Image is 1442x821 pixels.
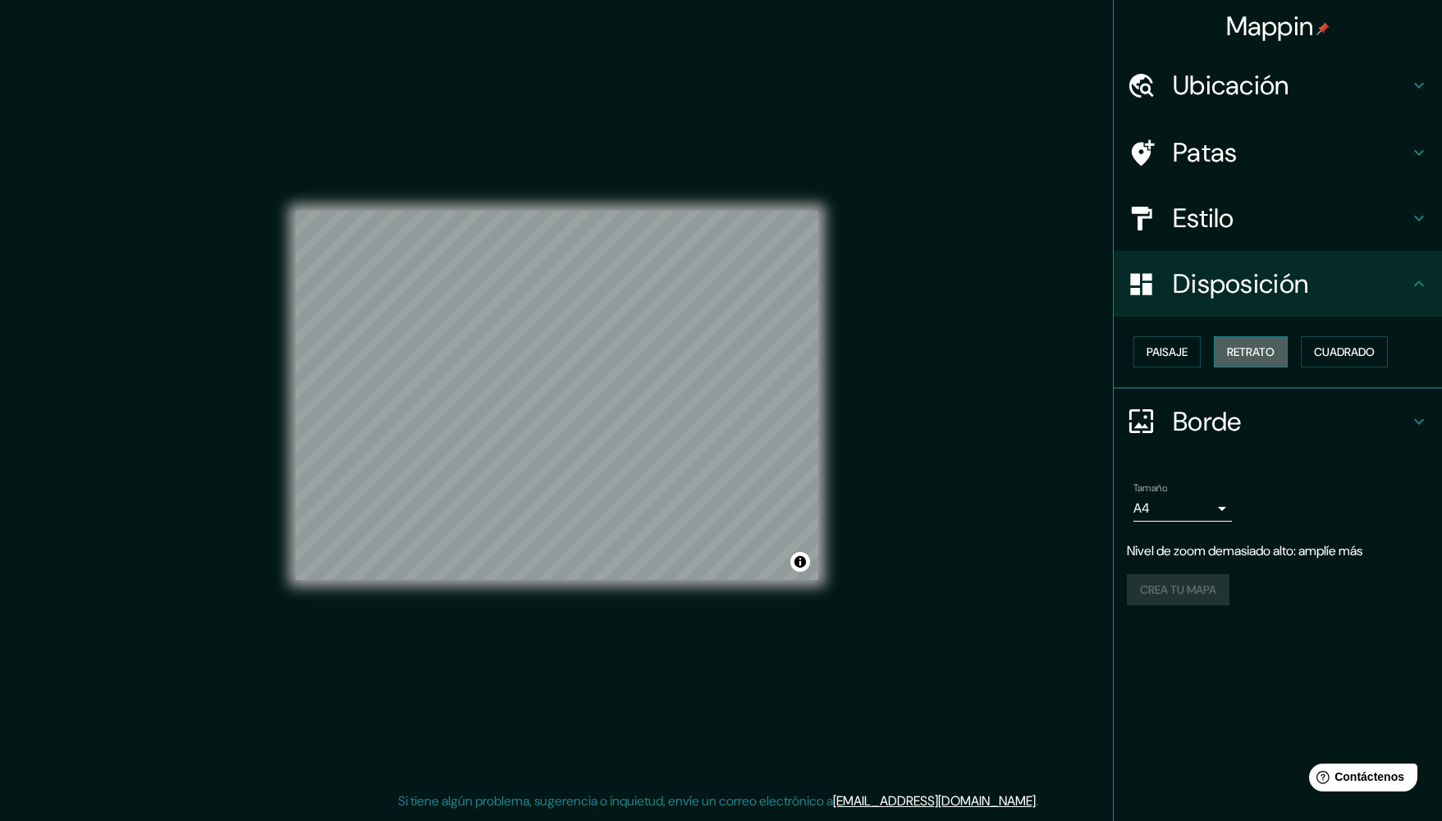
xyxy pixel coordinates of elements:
font: Paisaje [1147,344,1188,359]
font: A4 [1133,499,1150,517]
font: Tamaño [1133,481,1167,495]
button: Paisaje [1133,336,1201,367]
div: Ubicación [1114,52,1442,118]
font: . [1038,791,1041,810]
font: Borde [1173,404,1242,439]
font: Ubicación [1173,68,1289,103]
iframe: Lanzador de widgets de ayuda [1296,757,1424,803]
button: Cuadrado [1301,336,1388,367]
a: [EMAIL_ADDRESS][DOMAIN_NAME] [833,792,1036,810]
font: Cuadrado [1314,344,1375,359]
font: Disposición [1173,267,1308,301]
font: Patas [1173,135,1238,170]
font: . [1036,792,1038,810]
font: Nivel de zoom demasiado alto: amplíe más [1127,542,1362,559]
img: pin-icon.png [1316,22,1330,35]
canvas: Mapa [295,211,818,580]
font: Retrato [1227,344,1275,359]
font: Mappin [1226,9,1314,43]
button: Retrato [1214,336,1288,367]
div: Estilo [1114,185,1442,251]
div: Patas [1114,120,1442,185]
div: A4 [1133,495,1232,522]
button: Activar o desactivar atribución [790,552,810,572]
font: Estilo [1173,201,1234,235]
div: Borde [1114,389,1442,454]
font: Si tiene algún problema, sugerencia o inquietud, envíe un correo electrónico a [398,792,833,810]
div: Disposición [1114,251,1442,317]
font: . [1041,791,1044,810]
